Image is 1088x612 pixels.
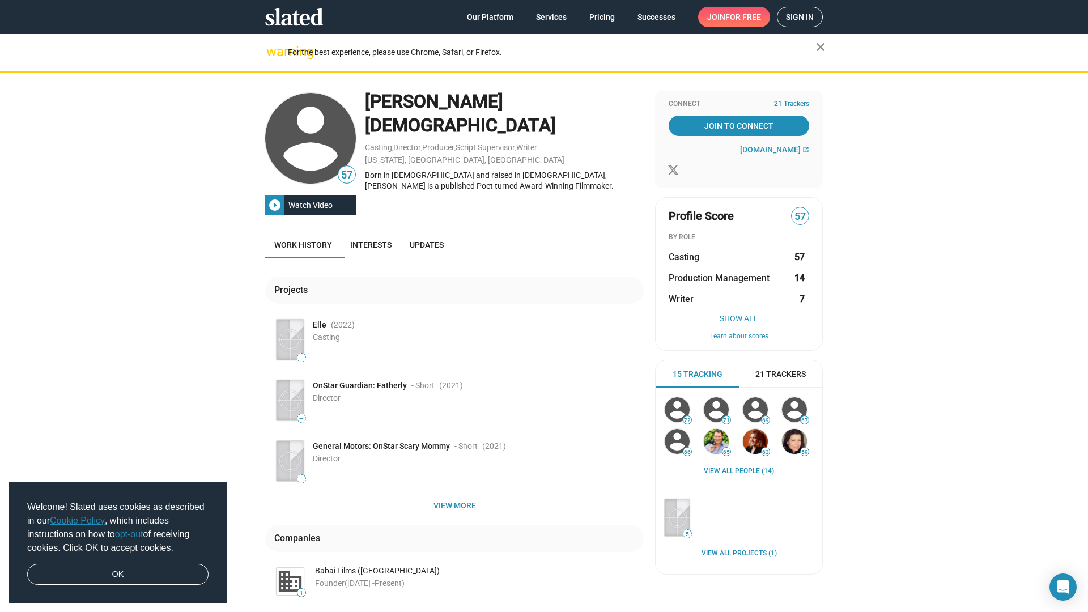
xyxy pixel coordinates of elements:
span: 66 [683,449,691,456]
span: Present [375,579,402,588]
div: Open Intercom Messenger [1049,573,1077,601]
a: Joinfor free [698,7,770,27]
span: Founder [315,579,345,588]
a: Script Supervisor [456,143,515,152]
span: - Short [454,441,478,452]
span: Writer [669,293,694,305]
span: , [392,145,393,151]
span: , [515,145,516,151]
a: Casting [365,143,392,152]
a: Successes [628,7,685,27]
span: Join [707,7,761,27]
a: Producer [422,143,454,152]
span: Join To Connect [671,116,807,136]
img: Arianne Fraser [782,429,807,454]
span: View more [274,495,635,516]
a: Interests [341,231,401,258]
span: Services [536,7,567,27]
span: (2021 ) [482,441,506,452]
span: for free [725,7,761,27]
a: Services [527,7,576,27]
span: Sign in [786,7,814,27]
strong: 57 [794,251,805,263]
span: 67 [801,417,809,424]
div: Connect [669,100,809,109]
span: 63 [762,449,770,456]
div: Born in [DEMOGRAPHIC_DATA] and raised in [DEMOGRAPHIC_DATA], [PERSON_NAME] is a published Poet tu... [365,170,644,191]
div: Babai Films ([GEOGRAPHIC_DATA]) [315,566,644,576]
span: 72 [683,417,691,424]
span: - Short [411,380,435,391]
span: Work history [274,240,332,249]
a: opt-out [115,529,143,539]
a: Sign in [777,7,823,27]
button: View more [265,495,644,516]
img: Treva Wurmfeld [743,429,768,454]
mat-icon: close [814,40,827,54]
a: View all Projects (1) [702,549,777,558]
span: — [297,476,305,482]
span: Our Platform [467,7,513,27]
span: Interests [350,240,392,249]
span: ([DATE] - ) [345,579,405,588]
mat-icon: warning [266,45,280,58]
span: Director [313,454,341,463]
strong: 14 [794,272,805,284]
mat-icon: open_in_new [802,146,809,153]
span: 57 [792,209,809,224]
div: For the best experience, please use Chrome, Safari, or Firefox. [288,45,816,60]
div: BY ROLE [669,233,809,242]
mat-icon: play_circle_filled [268,198,282,212]
span: 65 [722,449,730,456]
span: , [454,145,456,151]
a: Join To Connect [669,116,809,136]
span: (2022 ) [331,320,355,330]
span: , [421,145,422,151]
div: Projects [274,284,312,296]
div: cookieconsent [9,482,227,603]
span: Casting [313,333,340,342]
span: 69 [762,417,770,424]
a: [DOMAIN_NAME] [740,145,809,154]
a: Director [393,143,421,152]
span: 1 [297,590,305,597]
span: [DOMAIN_NAME] [740,145,801,154]
span: Director [313,393,341,402]
span: 71 [722,417,730,424]
span: 15 Tracking [673,369,722,380]
img: Gary Lucchesi [704,429,729,454]
button: Show All [669,314,809,323]
span: — [297,355,305,361]
a: Pricing [580,7,624,27]
span: Pricing [589,7,615,27]
span: Elle [313,320,326,330]
a: View all People (14) [704,467,774,476]
a: Our Platform [458,7,522,27]
span: Successes [637,7,675,27]
a: Work history [265,231,341,258]
span: 21 Trackers [755,369,806,380]
a: Updates [401,231,453,258]
a: [US_STATE], [GEOGRAPHIC_DATA], [GEOGRAPHIC_DATA] [365,155,564,164]
span: Profile Score [669,209,734,224]
span: Casting [669,251,699,263]
button: Learn about scores [669,332,809,341]
div: Watch Video [284,195,337,215]
span: 21 Trackers [774,100,809,109]
a: Cookie Policy [50,516,105,525]
button: Watch Video [265,195,356,215]
span: 5 [683,531,691,538]
span: 59 [801,449,809,456]
div: [PERSON_NAME][DEMOGRAPHIC_DATA] [365,90,644,138]
span: (2021 ) [439,380,463,391]
a: dismiss cookie message [27,564,209,585]
a: Writer [516,143,537,152]
span: Updates [410,240,444,249]
span: 57 [338,168,355,183]
span: OnStar Guardian: Fatherly [313,380,407,391]
strong: 7 [800,293,805,305]
span: General Motors: OnStar Scary Mommy [313,441,450,452]
div: Companies [274,532,325,544]
span: Welcome! Slated uses cookies as described in our , which includes instructions on how to of recei... [27,500,209,555]
span: — [297,415,305,422]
